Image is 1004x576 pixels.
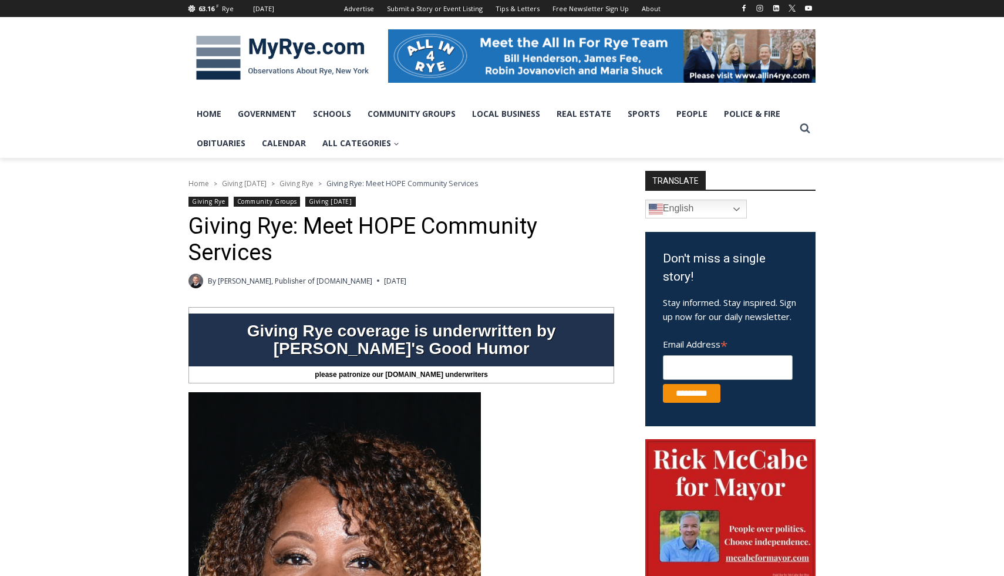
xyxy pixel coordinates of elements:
[305,99,359,129] a: Schools
[785,1,799,15] a: X
[216,2,219,9] span: F
[188,99,794,159] nav: Primary Navigation
[794,118,816,139] button: View Search Form
[222,4,234,14] div: Rye
[663,295,798,324] p: Stay informed. Stay inspired. Sign up now for our daily newsletter.
[619,99,668,129] a: Sports
[188,316,614,363] div: Giving Rye coverage is underwritten by [PERSON_NAME]'s Good Humor
[188,197,228,207] a: Giving Rye
[753,1,767,15] a: Instagram
[663,332,793,353] label: Email Address
[326,178,479,188] span: Giving Rye: Meet HOPE Community Services
[737,1,751,15] a: Facebook
[668,99,716,129] a: People
[359,99,464,129] a: Community Groups
[222,178,267,188] a: Giving [DATE]
[214,180,217,188] span: >
[384,275,406,287] time: [DATE]
[218,276,372,286] a: [PERSON_NAME], Publisher of [DOMAIN_NAME]
[548,99,619,129] a: Real Estate
[188,99,230,129] a: Home
[188,178,209,188] a: Home
[188,129,254,158] a: Obituaries
[208,275,216,287] span: By
[279,178,314,188] a: Giving Rye
[198,4,214,13] span: 63.16
[188,177,614,189] nav: Breadcrumbs
[769,1,783,15] a: Linkedin
[271,180,275,188] span: >
[234,197,300,207] a: Community Groups
[663,250,798,287] h3: Don't miss a single story!
[314,129,407,158] a: All Categories
[254,129,314,158] a: Calendar
[322,137,399,150] span: All Categories
[188,307,614,383] a: Giving Rye coverage is underwritten by [PERSON_NAME]'s Good Humor please patronize our [DOMAIN_NA...
[253,4,274,14] div: [DATE]
[188,366,614,383] div: please patronize our [DOMAIN_NAME] underwriters
[230,99,305,129] a: Government
[645,200,747,218] a: English
[464,99,548,129] a: Local Business
[801,1,816,15] a: YouTube
[188,28,376,89] img: MyRye.com
[645,171,706,190] strong: TRANSLATE
[388,29,816,82] img: All in for Rye
[188,213,614,267] h1: Giving Rye: Meet HOPE Community Services
[649,202,663,216] img: en
[716,99,789,129] a: Police & Fire
[318,180,322,188] span: >
[188,274,203,288] a: Author image
[305,197,356,207] a: Giving [DATE]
